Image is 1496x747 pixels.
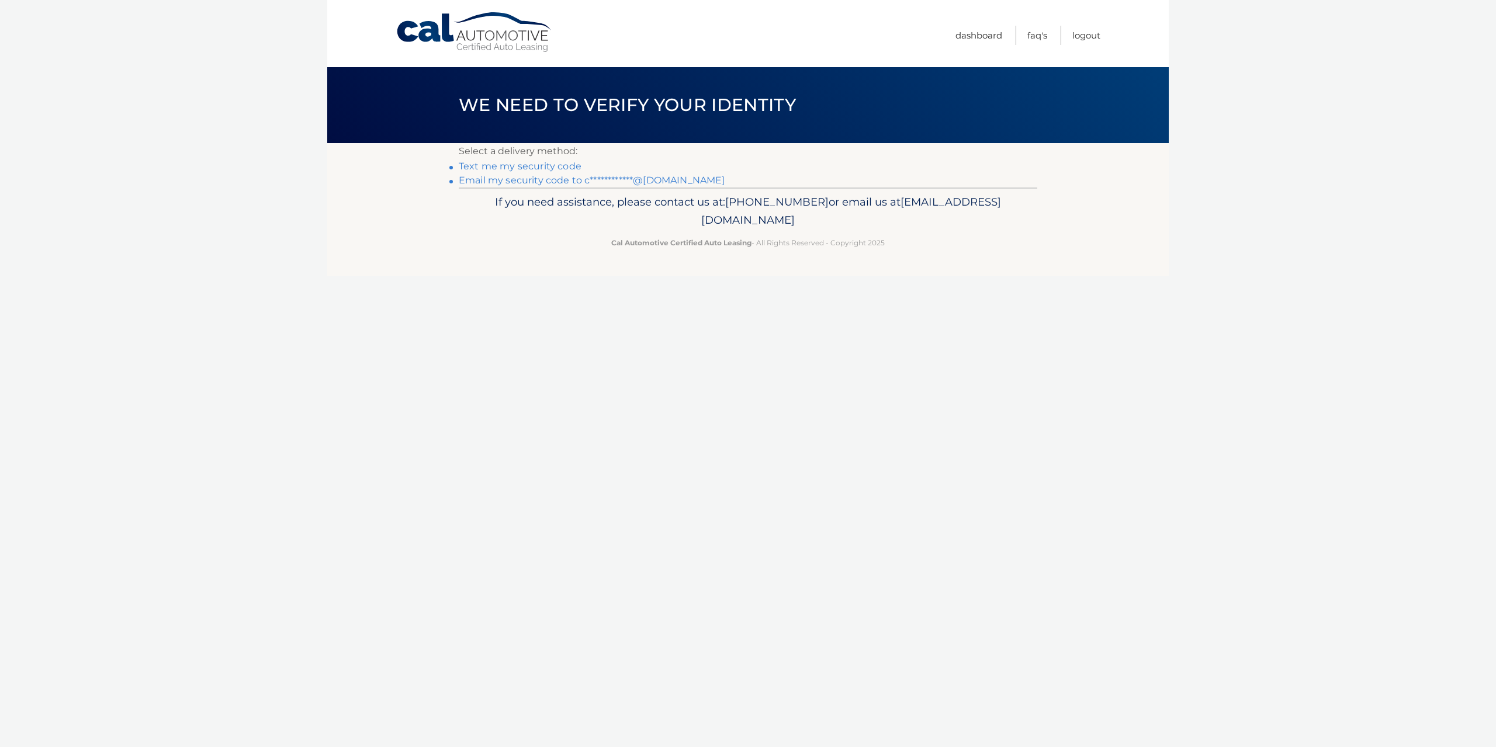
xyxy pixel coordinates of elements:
[466,193,1030,230] p: If you need assistance, please contact us at: or email us at
[466,237,1030,249] p: - All Rights Reserved - Copyright 2025
[396,12,553,53] a: Cal Automotive
[459,94,796,116] span: We need to verify your identity
[1027,26,1047,45] a: FAQ's
[725,195,829,209] span: [PHONE_NUMBER]
[1072,26,1100,45] a: Logout
[955,26,1002,45] a: Dashboard
[459,143,1037,159] p: Select a delivery method:
[611,238,752,247] strong: Cal Automotive Certified Auto Leasing
[459,161,581,172] a: Text me my security code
